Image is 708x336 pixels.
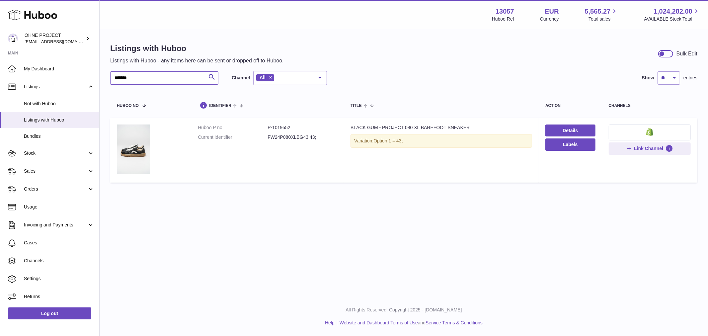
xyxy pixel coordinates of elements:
div: Variation: [351,134,532,148]
span: Option 1 = 43; [373,138,403,143]
img: shopify-small.png [646,128,653,136]
span: 1,024,282.00 [654,7,692,16]
span: Total sales [589,16,618,22]
p: All Rights Reserved. Copyright 2025 - [DOMAIN_NAME] [105,307,703,313]
span: Invoicing and Payments [24,222,87,228]
h1: Listings with Huboo [110,43,284,54]
strong: 13057 [496,7,514,16]
span: Sales [24,168,87,174]
a: Details [545,125,595,136]
span: Link Channel [634,145,663,151]
span: AVAILABLE Stock Total [644,16,700,22]
p: Listings with Huboo - any items here can be sent or dropped off to Huboo. [110,57,284,64]
span: Bundles [24,133,94,139]
span: Orders [24,186,87,192]
label: Show [642,75,654,81]
div: action [545,104,595,108]
span: Listings [24,84,87,90]
li: and [337,320,483,326]
strong: EUR [545,7,559,16]
span: Huboo no [117,104,139,108]
a: Website and Dashboard Terms of Use [340,320,418,325]
span: My Dashboard [24,66,94,72]
span: 5,565.27 [585,7,611,16]
a: 5,565.27 Total sales [585,7,618,22]
img: BLACK GUM - PROJECT 080 XL BAREFOOT SNEAKER [117,125,150,174]
div: OHNE PROJECT [25,32,84,45]
span: entries [683,75,697,81]
span: identifier [209,104,231,108]
a: Log out [8,307,91,319]
a: 1,024,282.00 AVAILABLE Stock Total [644,7,700,22]
span: All [260,75,266,80]
span: Listings with Huboo [24,117,94,123]
a: Service Terms & Conditions [426,320,483,325]
a: Help [325,320,335,325]
dt: Huboo P no [198,125,268,131]
span: Channels [24,258,94,264]
div: Bulk Edit [676,50,697,57]
span: [EMAIL_ADDRESS][DOMAIN_NAME] [25,39,98,44]
span: Stock [24,150,87,156]
dd: FW24P080XLBG43 43; [268,134,337,140]
span: Not with Huboo [24,101,94,107]
div: Huboo Ref [492,16,514,22]
div: BLACK GUM - PROJECT 080 XL BAREFOOT SNEAKER [351,125,532,131]
span: Returns [24,294,94,300]
dd: P-1019552 [268,125,337,131]
span: Usage [24,204,94,210]
span: title [351,104,361,108]
button: Link Channel [609,142,691,154]
div: Currency [540,16,559,22]
div: channels [609,104,691,108]
img: internalAdmin-13057@internal.huboo.com [8,34,18,43]
span: Settings [24,276,94,282]
dt: Current identifier [198,134,268,140]
span: Cases [24,240,94,246]
button: Labels [545,138,595,150]
label: Channel [232,75,250,81]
